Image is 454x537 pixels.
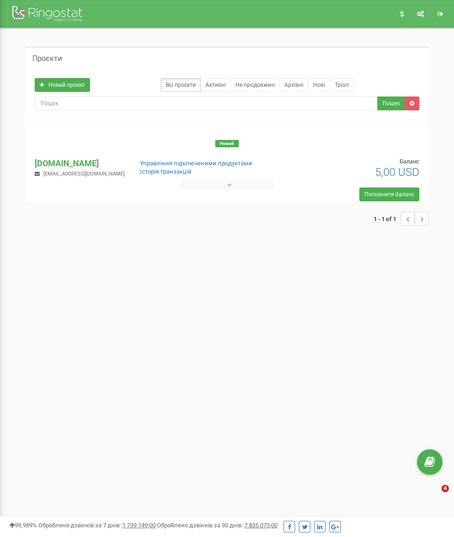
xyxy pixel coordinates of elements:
[161,78,201,92] a: Всі проєкти
[442,485,449,492] span: 4
[35,97,378,110] input: Пошук
[279,78,309,92] a: Архівні
[377,97,405,110] button: Пошук
[400,158,419,165] span: Баланс
[215,140,239,147] span: Новий
[32,54,62,63] h5: Проєкти
[375,166,419,179] span: 5,00 USD
[230,78,280,92] a: Не продовжені
[35,78,90,92] a: Новий проєкт
[374,203,429,235] nav: ...
[38,522,156,529] span: Оброблено дзвінків за 7 днів :
[359,187,419,201] a: Поповнити баланс
[140,160,252,167] a: Управління підключеними продуктами
[200,78,231,92] a: Активні
[423,485,445,507] iframe: Intercom live chat
[157,522,278,529] span: Оброблено дзвінків за 30 днів :
[330,78,354,92] a: Тріал
[9,522,37,529] span: 99,989%
[35,157,125,169] p: [DOMAIN_NAME]
[308,78,330,92] a: Нові
[140,168,192,175] a: Історія транзакцій
[43,171,125,177] span: [EMAIL_ADDRESS][DOMAIN_NAME]
[374,212,401,226] span: 1 - 1 of 1
[244,522,278,529] u: 7 835 073,00
[122,522,156,529] u: 1 739 149,00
